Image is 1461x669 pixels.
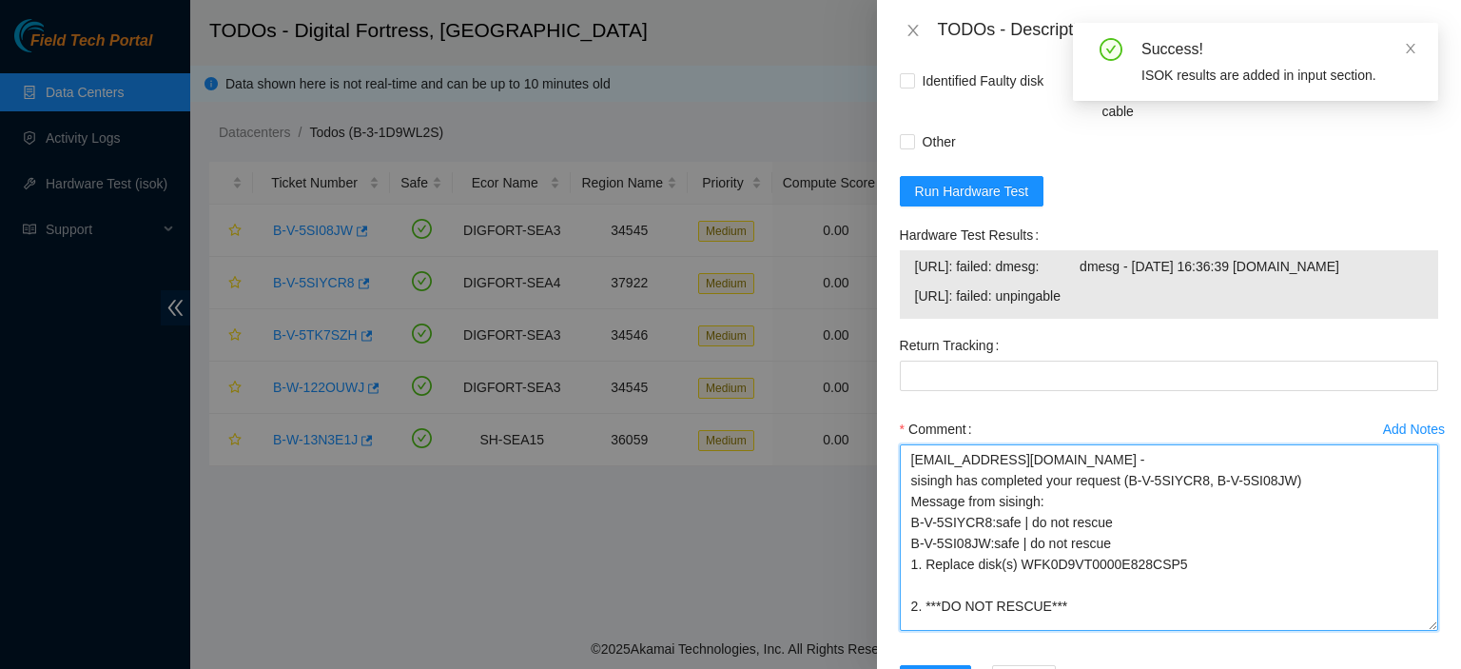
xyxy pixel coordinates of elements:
span: check-circle [1100,38,1122,61]
div: TODOs - Description - B-V-5SI08JW [938,15,1438,46]
span: Identified Faulty disk [915,66,1052,96]
label: Comment [900,414,980,444]
button: Run Hardware Test [900,176,1044,207]
label: Return Tracking [900,330,1007,361]
div: Add Notes [1383,423,1445,436]
span: close [1404,42,1417,55]
span: Run Hardware Test [915,181,1029,202]
div: ISOK results are added in input section. [1141,65,1415,86]
input: Return Tracking [900,361,1438,391]
span: [URL]: failed: dmesg: dmesg - [DATE] 16:36:39 [DOMAIN_NAME] [915,256,1423,277]
div: Success! [1141,38,1415,61]
span: close [906,23,921,38]
span: Other [915,127,964,157]
button: Close [900,22,926,40]
button: Add Notes [1382,414,1446,444]
span: [URL]: failed: unpingable [915,285,1423,306]
label: Hardware Test Results [900,220,1046,250]
textarea: Comment [900,444,1438,631]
